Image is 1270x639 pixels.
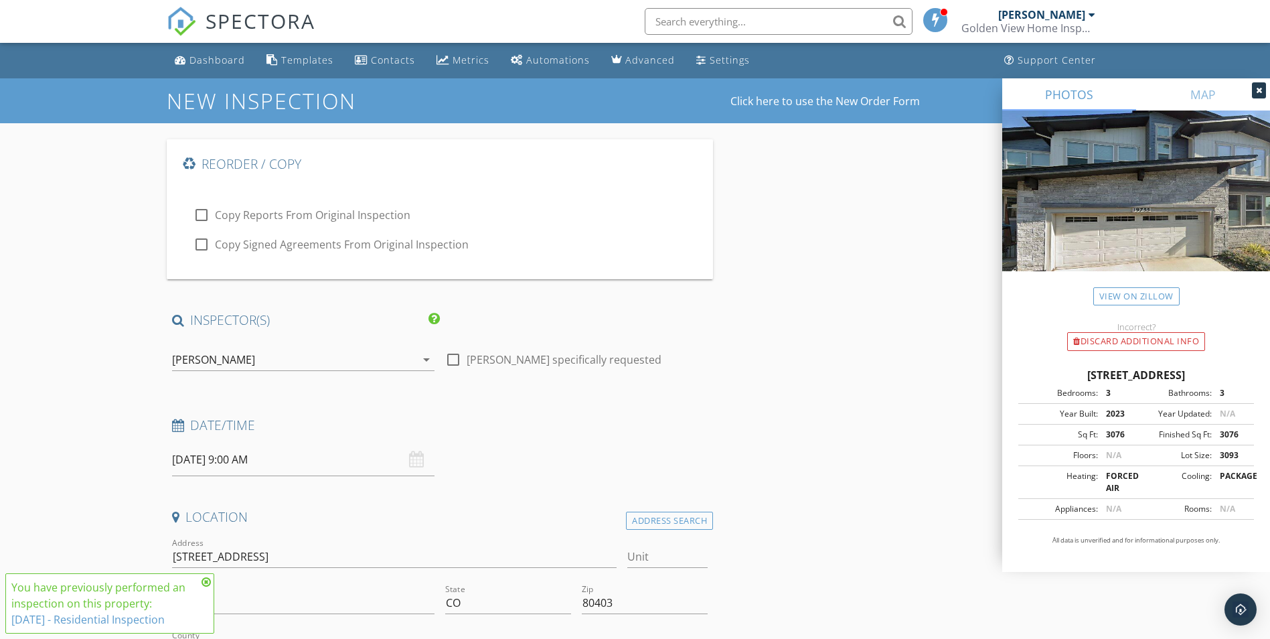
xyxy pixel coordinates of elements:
[730,96,920,106] a: Click here to use the New Order Form
[1022,503,1098,515] div: Appliances:
[1212,429,1250,441] div: 3076
[1224,593,1257,626] div: Open Intercom Messenger
[349,48,420,73] a: Contacts
[1067,332,1205,351] div: Discard Additional info
[1106,449,1121,461] span: N/A
[189,54,245,66] div: Dashboard
[1220,408,1235,419] span: N/A
[167,7,196,36] img: The Best Home Inspection Software - Spectora
[371,54,415,66] div: Contacts
[1022,408,1098,420] div: Year Built:
[1220,503,1235,514] span: N/A
[11,579,197,628] div: You have previously performed an inspection on this property:
[1136,429,1212,441] div: Finished Sq Ft:
[1018,536,1254,545] p: All data is unverified and for informational purposes only.
[183,155,302,173] h4: Reorder / Copy
[1022,429,1098,441] div: Sq Ft:
[1136,470,1212,494] div: Cooling:
[1098,470,1136,494] div: FORCED AIR
[172,417,708,434] h4: Date/Time
[1018,367,1254,383] div: [STREET_ADDRESS]
[626,512,713,530] div: Address Search
[418,352,434,368] i: arrow_drop_down
[215,238,469,251] label: Copy Signed Agreements From Original Inspection
[606,48,680,73] a: Advanced
[167,89,463,113] h1: New Inspection
[206,7,315,35] span: SPECTORA
[215,208,410,222] label: Copy Reports From Original Inspection
[169,48,250,73] a: Dashboard
[11,612,165,627] a: [DATE] - Residential Inspection
[1018,54,1096,66] div: Support Center
[1093,287,1180,305] a: View on Zillow
[1106,503,1121,514] span: N/A
[645,8,912,35] input: Search everything...
[172,443,434,476] input: Select date
[1136,408,1212,420] div: Year Updated:
[1002,78,1136,111] a: PHOTOS
[467,353,661,366] label: [PERSON_NAME] specifically requested
[1002,111,1270,303] img: streetview
[1002,322,1270,332] div: Incorrect?
[1022,449,1098,461] div: Floors:
[1098,387,1136,399] div: 3
[710,54,750,66] div: Settings
[999,48,1101,73] a: Support Center
[453,54,489,66] div: Metrics
[172,508,708,526] h4: Location
[1212,387,1250,399] div: 3
[1136,387,1212,399] div: Bathrooms:
[1022,470,1098,494] div: Heating:
[1212,449,1250,461] div: 3093
[1098,429,1136,441] div: 3076
[1136,78,1270,111] a: MAP
[1098,408,1136,420] div: 2023
[1136,503,1212,515] div: Rooms:
[998,8,1085,21] div: [PERSON_NAME]
[526,54,590,66] div: Automations
[172,354,255,366] div: [PERSON_NAME]
[961,21,1095,35] div: Golden View Home Inspections, LLC
[431,48,495,73] a: Metrics
[505,48,595,73] a: Automations (Basic)
[625,54,675,66] div: Advanced
[691,48,755,73] a: Settings
[172,311,440,329] h4: INSPECTOR(S)
[1022,387,1098,399] div: Bedrooms:
[261,48,339,73] a: Templates
[1212,470,1250,494] div: PACKAGE
[167,18,315,46] a: SPECTORA
[281,54,333,66] div: Templates
[1136,449,1212,461] div: Lot Size:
